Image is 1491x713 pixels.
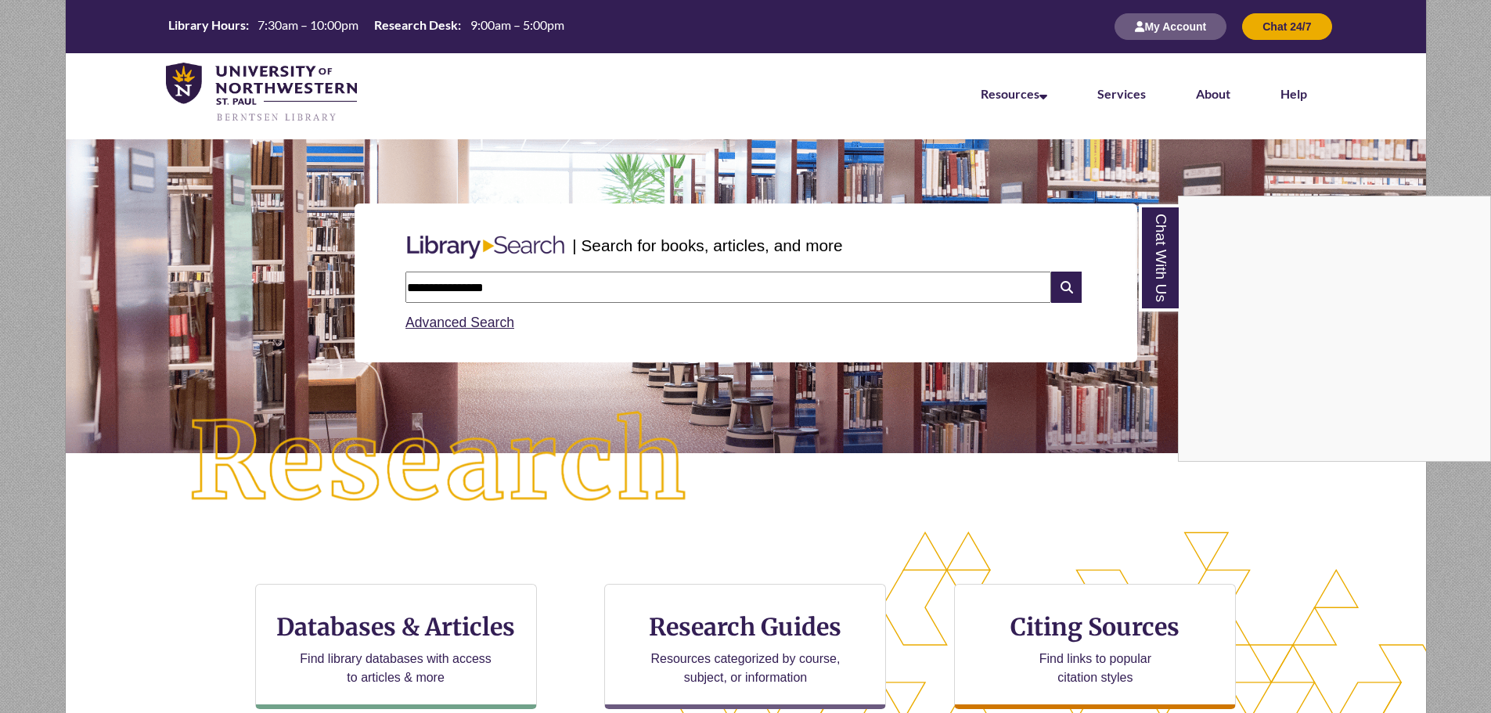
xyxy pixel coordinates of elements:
iframe: Chat Widget [1179,196,1490,461]
a: About [1196,86,1230,101]
img: UNWSP Library Logo [166,63,358,124]
a: Help [1280,86,1307,101]
a: Resources [981,86,1047,101]
a: Services [1097,86,1146,101]
a: Chat With Us [1139,204,1179,311]
div: Chat With Us [1178,196,1491,462]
